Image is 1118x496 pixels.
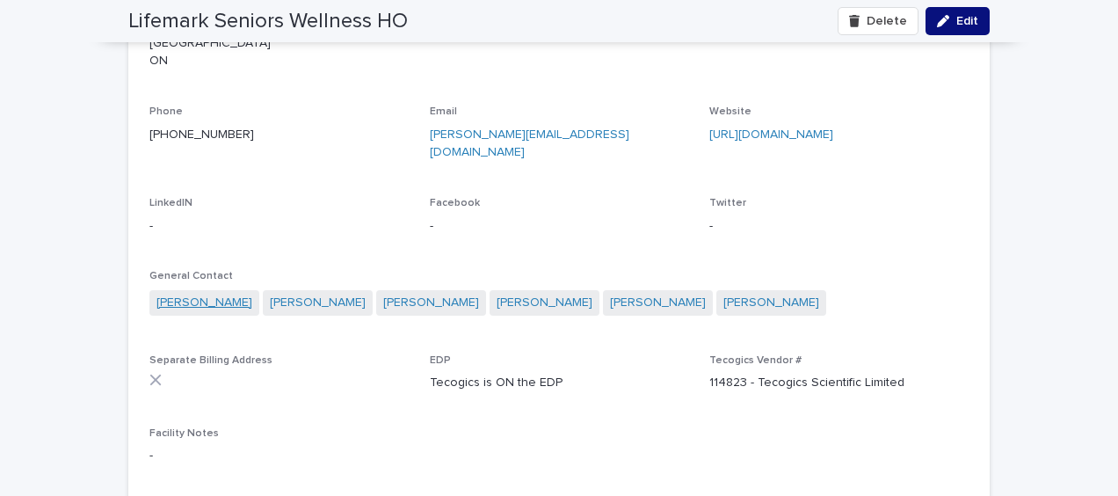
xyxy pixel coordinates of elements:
span: Phone [149,106,183,117]
a: [PHONE_NUMBER] [149,128,254,141]
a: [URL][DOMAIN_NAME] [709,128,833,141]
span: Facility Notes [149,428,219,439]
span: Email [430,106,457,117]
p: Tecogics is ON the EDP [430,374,689,392]
p: - [149,447,969,465]
a: [PERSON_NAME] [156,294,252,312]
a: [PERSON_NAME] [383,294,479,312]
p: - [430,217,689,236]
span: Website [709,106,751,117]
span: EDP [430,355,451,366]
a: [PERSON_NAME] [723,294,819,312]
span: Facebook [430,198,480,208]
span: Twitter [709,198,746,208]
p: - [709,217,969,236]
span: Delete [867,15,907,27]
button: Edit [926,7,990,35]
p: 114823 - Tecogics Scientific Limited [709,374,969,392]
span: Edit [956,15,978,27]
a: [PERSON_NAME] [270,294,366,312]
a: [PERSON_NAME] [497,294,592,312]
span: Separate Billing Address [149,355,272,366]
p: - [149,217,409,236]
button: Delete [838,7,918,35]
span: Tecogics Vendor # [709,355,802,366]
a: [PERSON_NAME][EMAIL_ADDRESS][DOMAIN_NAME] [430,128,629,159]
h2: Lifemark Seniors Wellness HO [128,9,408,34]
span: LinkedIN [149,198,192,208]
span: General Contact [149,271,233,281]
a: [PERSON_NAME] [610,294,706,312]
